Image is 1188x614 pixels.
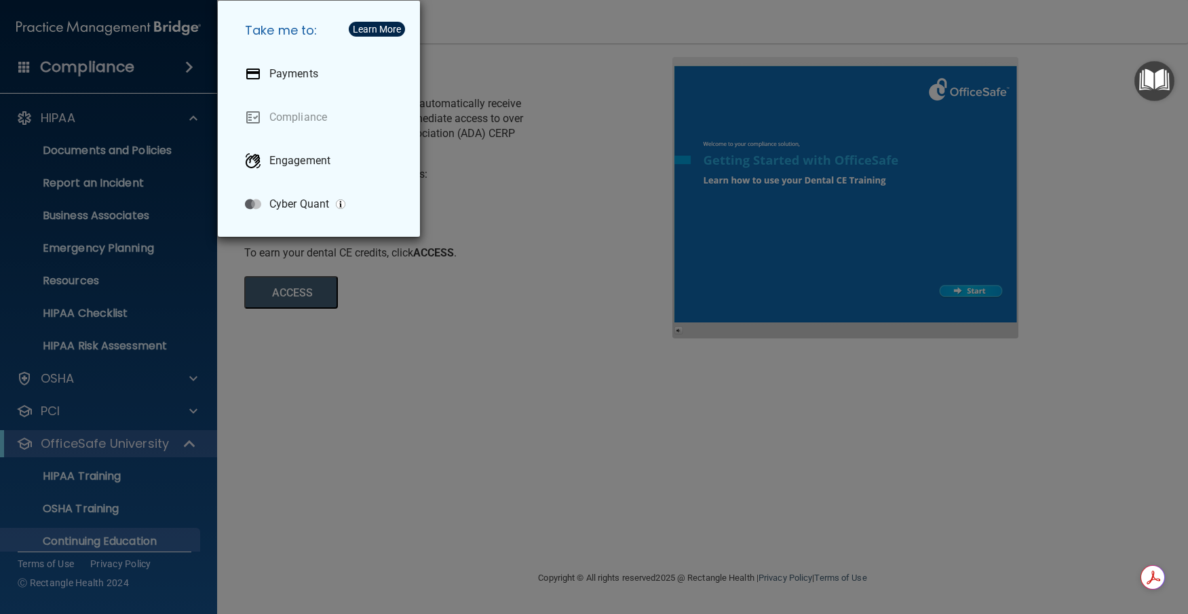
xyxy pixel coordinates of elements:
a: Compliance [234,98,409,136]
p: Payments [269,67,318,81]
h5: Take me to: [234,12,409,50]
div: Learn More [353,24,401,34]
a: Payments [234,55,409,93]
p: Engagement [269,154,330,168]
button: Open Resource Center [1134,61,1174,101]
a: Cyber Quant [234,185,409,223]
button: Learn More [349,22,405,37]
a: Engagement [234,142,409,180]
p: Cyber Quant [269,197,329,211]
